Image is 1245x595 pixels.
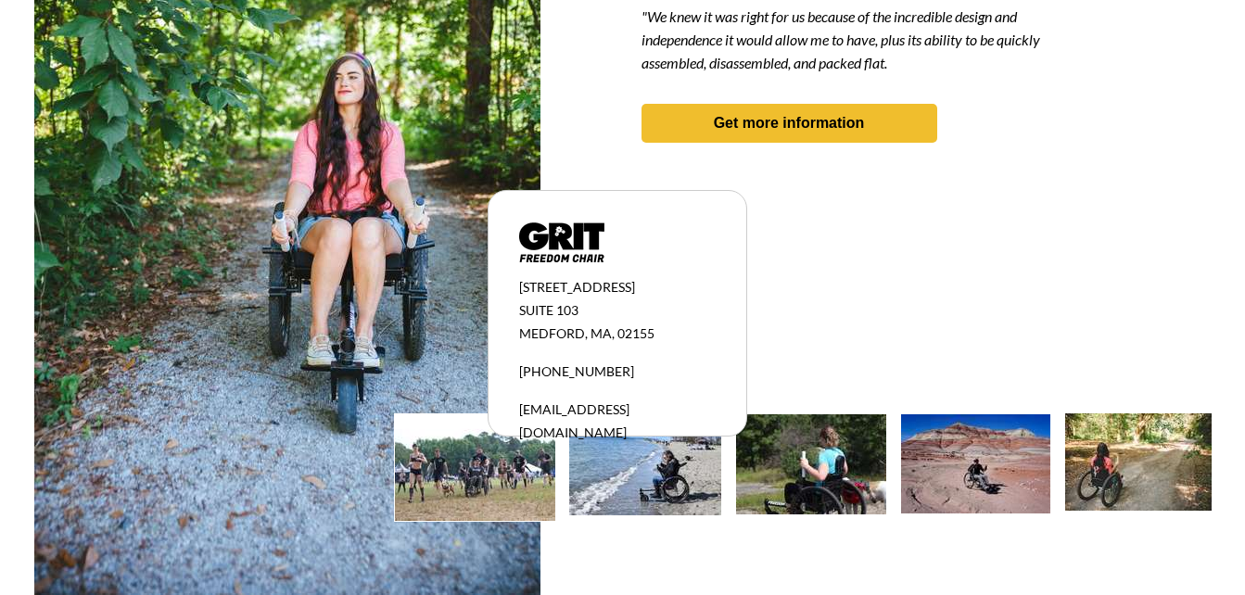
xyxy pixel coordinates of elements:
span: "We knew it was right for us because of the incredible design and independence it would allow me ... [642,7,1040,71]
span: [STREET_ADDRESS] [519,279,635,295]
strong: Get more information [714,115,865,131]
span: MEDFORD, MA, 02155 [519,325,654,341]
span: SUITE 103 [519,302,578,318]
a: Get more information [642,104,937,143]
input: Get more information [66,448,225,483]
span: [PHONE_NUMBER] [519,363,634,379]
span: [EMAIL_ADDRESS][DOMAIN_NAME] [519,401,629,440]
